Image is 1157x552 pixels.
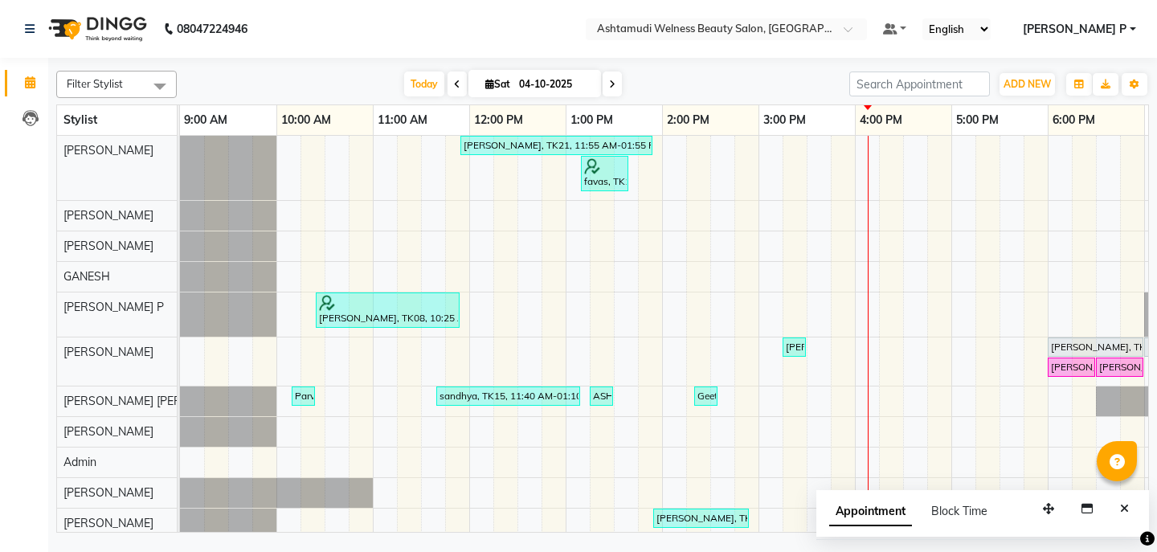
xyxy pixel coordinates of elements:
span: [PERSON_NAME] P [63,300,164,314]
a: 2:00 PM [663,108,713,132]
img: logo [41,6,151,51]
span: [PERSON_NAME] [63,424,153,439]
div: [PERSON_NAME], TK08, 10:25 AM-11:55 AM, Removal Charge,Removal Charge [317,295,458,325]
div: [PERSON_NAME], TK20, 06:00 PM-07:00 PM, Spa Manicure [1049,340,1142,354]
span: Stylist [63,112,97,127]
div: Parvathi, TK03, 10:10 AM-10:25 AM, Eyebrows Threading [293,389,313,403]
a: 1:00 PM [566,108,617,132]
iframe: chat widget [1090,488,1141,536]
button: ADD NEW [1000,73,1055,96]
span: Filter Stylist [67,77,123,90]
span: Block Time [931,504,987,518]
a: 3:00 PM [759,108,810,132]
div: favas, TK12, 01:10 PM-01:40 PM, [DEMOGRAPHIC_DATA] Normal Hair Cut [583,158,627,189]
div: [PERSON_NAME], TK21, 11:55 AM-01:55 PM, [DEMOGRAPHIC_DATA] Normal Hair Cut,[DEMOGRAPHIC_DATA] [PE... [462,138,651,153]
span: [PERSON_NAME] [PERSON_NAME] [63,394,247,408]
div: sandhya, TK15, 11:40 AM-01:10 PM, Hydra Facial [438,389,578,403]
a: 9:00 AM [180,108,231,132]
a: 11:00 AM [374,108,431,132]
span: [PERSON_NAME] [63,345,153,359]
span: Admin [63,455,96,469]
b: 08047224946 [177,6,247,51]
span: Appointment [829,497,912,526]
input: 2025-10-04 [514,72,595,96]
span: GANESH [63,269,110,284]
a: 6:00 PM [1049,108,1099,132]
span: [PERSON_NAME] [63,239,153,253]
span: [PERSON_NAME] [63,208,153,223]
span: [PERSON_NAME] P [1023,21,1126,38]
div: ASHA, TK18, 01:15 PM-01:30 PM, Eyebrows Threading [591,389,611,403]
span: [PERSON_NAME] [63,516,153,530]
span: Sat [481,78,514,90]
div: Geetha, TK24, 02:20 PM-02:35 PM, Eyebrows Threading [696,389,716,403]
span: ADD NEW [1004,78,1051,90]
a: 5:00 PM [952,108,1003,132]
a: 10:00 AM [277,108,335,132]
span: Today [404,72,444,96]
span: [PERSON_NAME] [63,143,153,157]
a: 4:00 PM [856,108,906,132]
div: [PERSON_NAME], TK27, 06:00 PM-06:30 PM, [DEMOGRAPHIC_DATA] Normal Hair Cut [1049,360,1094,374]
span: [PERSON_NAME] [63,485,153,500]
div: [PERSON_NAME], TK27, 06:30 PM-07:00 PM, [DEMOGRAPHIC_DATA] [PERSON_NAME] Styling [1098,360,1142,374]
div: [PERSON_NAME], TK21, 01:55 PM-02:55 PM, [DEMOGRAPHIC_DATA] Normal Hair Cut,[DEMOGRAPHIC_DATA] [PE... [655,511,747,525]
a: 12:00 PM [470,108,527,132]
div: [PERSON_NAME], TK25, 03:15 PM-03:30 PM, Eyebrows Threading [784,340,804,354]
input: Search Appointment [849,72,990,96]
